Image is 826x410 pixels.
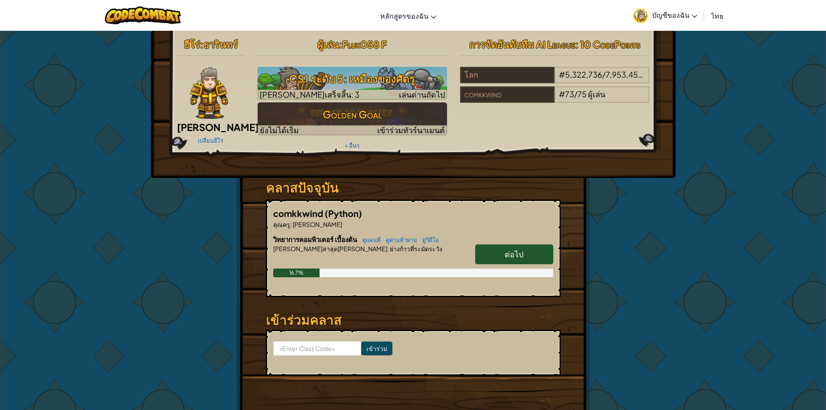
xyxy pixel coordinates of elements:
span: [PERSON_NAME] [292,220,342,228]
span: [PERSON_NAME]ล่าสุด[PERSON_NAME] [273,245,387,253]
span: [PERSON_NAME]เสร็จสิ้น: 3 [260,89,359,99]
span: ย่างก้าวที่ระมัดระวัง [389,245,442,253]
span: ต่อไป [505,249,523,259]
a: ไทย [707,4,728,27]
a: ดูแผนที่ [358,236,381,243]
span: [PERSON_NAME] [177,121,259,133]
span: : [339,38,342,50]
span: การจัดอันดับทีม AI League [469,38,575,50]
a: ดูด่านท้าทาย [382,236,417,243]
img: knight-pose.png [190,67,228,119]
img: CS1 ระดับ 5: เหมืองของศัตรู [258,67,447,100]
img: avatar [633,9,648,23]
a: หลักสูตรของฉัน [376,4,441,27]
span: ธารินทร์ [203,38,238,50]
span: คุณครู [273,220,290,228]
span: หลักสูตรของฉัน [380,11,428,20]
input: เข้าร่วม [361,341,392,355]
span: : [200,38,203,50]
img: Golden Goal [258,102,447,135]
span: 7,953,453 [606,69,643,79]
a: เปลี่ยนฮีโร่ [198,137,223,144]
span: วิทยาการคอมพิวเตอร์ เบื้องต้น [273,235,358,243]
span: (Python) [325,208,362,219]
a: Golden Goalยังไม่ได้เริ่มเข้าร่วมทัวร์นาเมนต์ [258,102,447,135]
img: CodeCombat logo [105,7,181,24]
div: comkkwind [460,86,555,103]
span: Fluk058 F [342,38,387,50]
span: : 10 CodePoints [575,38,640,50]
span: 75 [578,89,587,99]
span: : [387,245,389,253]
span: ยังไม่ได้เริ่ม [260,125,299,135]
span: / [602,69,606,79]
h3: คลาสปัจจุบัน [266,178,561,197]
a: บัญชีของฉัน [629,2,702,29]
a: comkkwind#73/75ผู้เล่น [460,95,650,105]
a: ดูวิดีโอ [418,236,439,243]
span: / [574,89,578,99]
span: # [559,89,565,99]
span: ผู้เล่น [317,38,339,50]
span: ไทย [711,11,723,20]
span: เล่นด่านถัดไป [399,89,445,99]
div: 16.7% [273,269,320,277]
input: <Enter Class Code> [273,341,361,356]
a: โลก#5,322,736/7,953,453ผู้เล่น [460,75,650,85]
div: โลก [460,67,555,83]
span: ผู้เล่น [588,89,605,99]
h3: Golden Goal [258,105,447,124]
a: + อื่นๆ [345,142,359,149]
span: 73 [565,89,574,99]
span: 5,322,736 [565,69,602,79]
h3: เข้าร่วมคลาส [266,310,561,330]
h3: CS1 ระดับ 5: เหมืองของศัตรู [258,69,447,89]
span: เข้าร่วมทัวร์นาเมนต์ [377,125,445,135]
span: comkkwind [273,208,325,219]
span: : [290,220,292,228]
span: บัญชีของฉัน [652,10,697,20]
span: # [559,69,565,79]
span: ฮีโร่ [184,38,200,50]
span: ผู้เล่น [644,69,661,79]
a: เล่นด่านถัดไป [258,67,447,100]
